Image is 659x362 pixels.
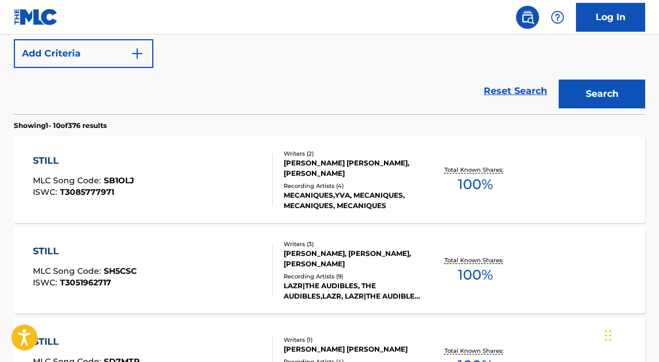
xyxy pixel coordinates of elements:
[445,346,506,355] p: Total Known Shares:
[521,10,534,24] img: search
[284,272,423,281] div: Recording Artists ( 9 )
[284,149,423,158] div: Writers ( 2 )
[284,190,423,211] div: MECANIQUES,YVA, MECANIQUES, MECANIQUES, MECANIQUES
[445,256,506,265] p: Total Known Shares:
[14,120,107,131] p: Showing 1 - 10 of 376 results
[60,277,111,288] span: T3051962717
[284,240,423,248] div: Writers ( 3 )
[605,318,612,353] div: Drag
[284,281,423,301] div: LAZR|THE AUDIBLES, THE AUDIBLES,LAZR, LAZR|THE AUDIBLES, THE AUDIBLES, LAZR, THE AUDIBLES, LAZR
[14,137,645,223] a: STILLMLC Song Code:SB1OLJISWC:T3085777971Writers (2)[PERSON_NAME] [PERSON_NAME], [PERSON_NAME]Rec...
[478,78,553,104] a: Reset Search
[33,277,60,288] span: ISWC :
[33,244,137,258] div: STILL
[33,266,104,276] span: MLC Song Code :
[284,248,423,269] div: [PERSON_NAME], [PERSON_NAME], [PERSON_NAME]
[559,80,645,108] button: Search
[284,344,423,355] div: [PERSON_NAME] [PERSON_NAME]
[546,6,569,29] div: Help
[284,182,423,190] div: Recording Artists ( 4 )
[33,335,140,349] div: STILL
[601,307,659,362] iframe: Chat Widget
[104,266,137,276] span: SH5CSC
[458,174,493,195] span: 100 %
[14,227,645,314] a: STILLMLC Song Code:SH5CSCISWC:T3051962717Writers (3)[PERSON_NAME], [PERSON_NAME], [PERSON_NAME]Re...
[516,6,539,29] a: Public Search
[284,158,423,179] div: [PERSON_NAME] [PERSON_NAME], [PERSON_NAME]
[551,10,564,24] img: help
[60,187,114,197] span: T3085777971
[576,3,645,32] a: Log In
[14,39,153,68] button: Add Criteria
[33,154,134,168] div: STILL
[33,187,60,197] span: ISWC :
[14,9,58,25] img: MLC Logo
[458,265,493,285] span: 100 %
[445,165,506,174] p: Total Known Shares:
[130,47,144,61] img: 9d2ae6d4665cec9f34b9.svg
[284,335,423,344] div: Writers ( 1 )
[33,175,104,186] span: MLC Song Code :
[104,175,134,186] span: SB1OLJ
